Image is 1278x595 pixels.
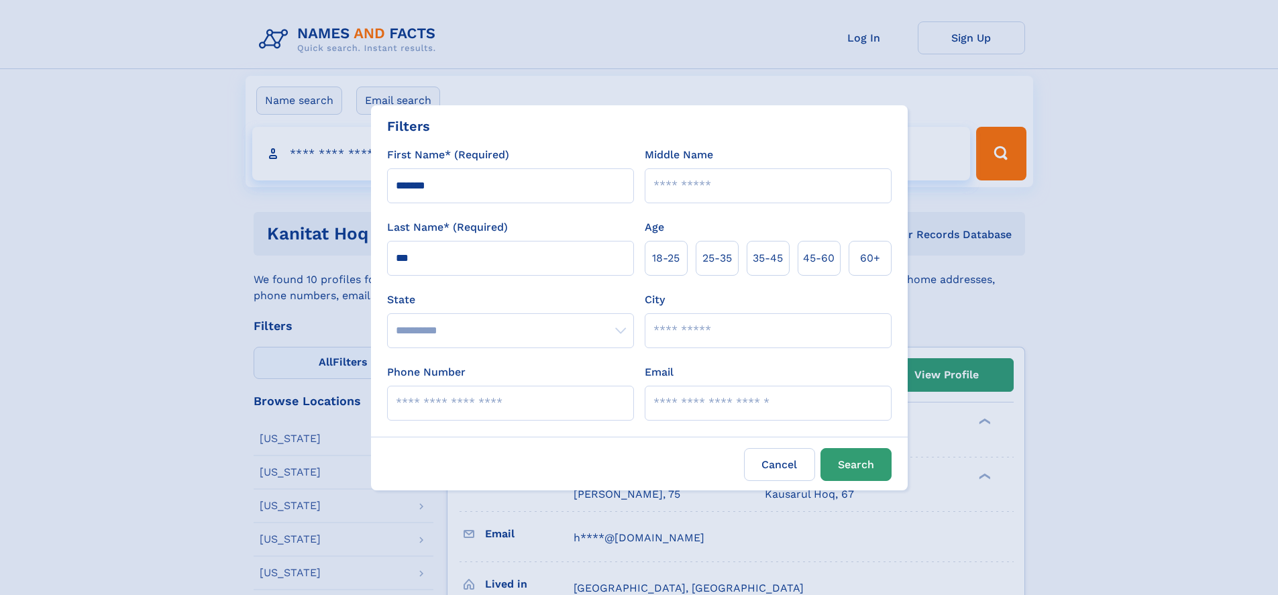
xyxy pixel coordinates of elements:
[652,250,680,266] span: 18‑25
[645,219,664,235] label: Age
[803,250,835,266] span: 45‑60
[387,219,508,235] label: Last Name* (Required)
[387,116,430,136] div: Filters
[645,292,665,308] label: City
[645,364,674,380] label: Email
[645,147,713,163] label: Middle Name
[387,364,466,380] label: Phone Number
[387,147,509,163] label: First Name* (Required)
[753,250,783,266] span: 35‑45
[702,250,732,266] span: 25‑35
[744,448,815,481] label: Cancel
[860,250,880,266] span: 60+
[820,448,892,481] button: Search
[387,292,634,308] label: State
